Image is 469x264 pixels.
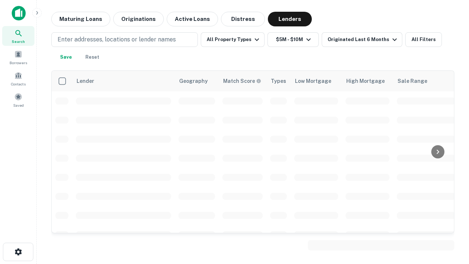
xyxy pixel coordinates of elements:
div: Types [271,77,286,85]
button: Save your search to get updates of matches that match your search criteria. [54,50,78,65]
div: Low Mortgage [295,77,331,85]
button: All Property Types [201,32,265,47]
iframe: Chat Widget [432,205,469,241]
button: Reset [81,50,104,65]
div: High Mortgage [346,77,385,85]
button: Enter addresses, locations or lender names [51,32,198,47]
th: Geography [175,71,219,91]
div: Capitalize uses an advanced AI algorithm to match your search with the best lender. The match sco... [223,77,261,85]
img: capitalize-icon.png [12,6,26,21]
th: High Mortgage [342,71,393,91]
p: Enter addresses, locations or lender names [58,35,176,44]
th: Sale Range [393,71,459,91]
th: Types [266,71,291,91]
span: Borrowers [10,60,27,66]
button: All Filters [405,32,442,47]
a: Borrowers [2,47,34,67]
th: Capitalize uses an advanced AI algorithm to match your search with the best lender. The match sco... [219,71,266,91]
button: Distress [221,12,265,26]
button: Lenders [268,12,312,26]
button: Originated Last 6 Months [322,32,402,47]
a: Saved [2,90,34,110]
div: Sale Range [398,77,427,85]
span: Search [12,38,25,44]
a: Contacts [2,69,34,88]
div: Originated Last 6 Months [328,35,399,44]
button: Originations [113,12,164,26]
button: Maturing Loans [51,12,110,26]
a: Search [2,26,34,46]
div: Geography [179,77,208,85]
button: Active Loans [167,12,218,26]
span: Saved [13,102,24,108]
h6: Match Score [223,77,260,85]
th: Low Mortgage [291,71,342,91]
th: Lender [72,71,175,91]
div: Lender [77,77,94,85]
button: $5M - $10M [267,32,319,47]
span: Contacts [11,81,26,87]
